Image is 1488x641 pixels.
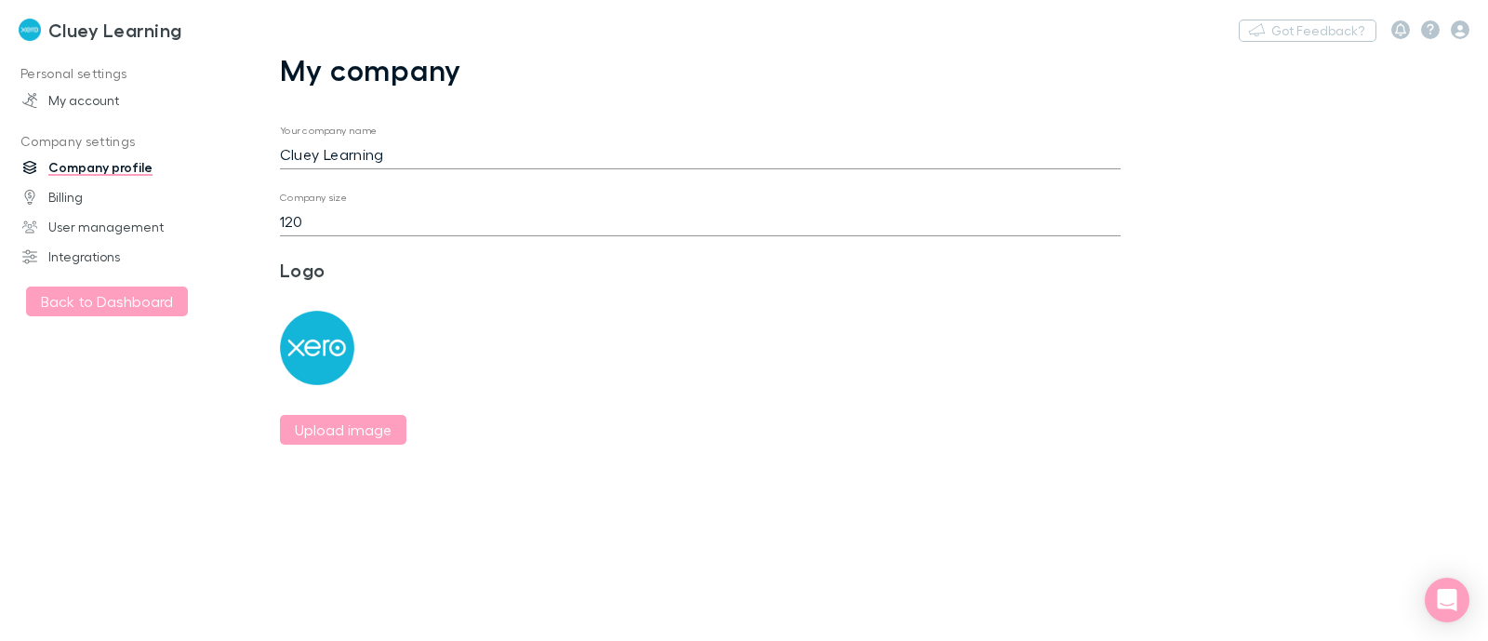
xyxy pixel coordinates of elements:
label: Company size [280,191,348,205]
button: Upload image [280,415,406,445]
a: Company profile [4,153,249,182]
a: User management [4,212,249,242]
p: Company settings [4,130,249,154]
div: Open Intercom Messenger [1425,578,1469,622]
h3: Logo [280,259,560,281]
h3: Cluey Learning [48,19,181,41]
a: Integrations [4,242,249,272]
p: Personal settings [4,62,249,86]
a: My account [4,86,249,115]
button: Back to Dashboard [26,287,188,316]
img: Cluey Learning's Logo [19,19,41,41]
img: Preview [280,311,354,385]
label: Upload image [295,419,392,441]
a: Cluey Learning [7,7,193,52]
a: Billing [4,182,249,212]
button: Got Feedback? [1239,20,1376,42]
h1: My company [280,52,1121,87]
label: Your company name [280,124,378,138]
